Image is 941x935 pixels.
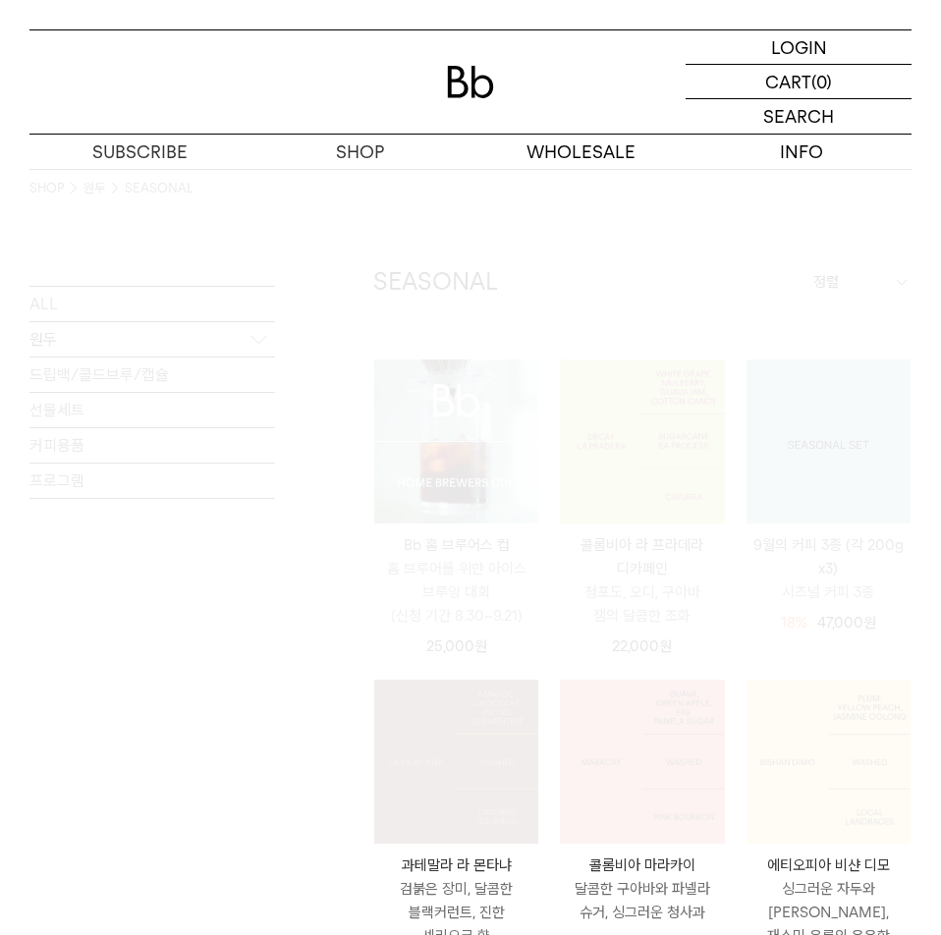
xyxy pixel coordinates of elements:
[686,65,912,99] a: CART (0)
[29,135,250,169] a: SUBSCRIBE
[447,66,494,98] img: 로고
[811,65,832,98] p: (0)
[692,135,913,169] p: INFO
[765,65,811,98] p: CART
[560,853,724,924] a: 콜롬비아 마라카이 달콤한 구아바와 파넬라 슈거, 싱그러운 청사과
[470,135,692,169] p: WHOLESALE
[250,135,471,169] a: SHOP
[560,853,724,877] p: 콜롬비아 마라카이
[374,853,538,877] p: 과테말라 라 몬타냐
[686,30,912,65] a: LOGIN
[771,30,827,64] p: LOGIN
[747,853,911,877] p: 에티오피아 비샨 디모
[560,877,724,924] p: 달콤한 구아바와 파넬라 슈거, 싱그러운 청사과
[763,99,834,134] p: SEARCH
